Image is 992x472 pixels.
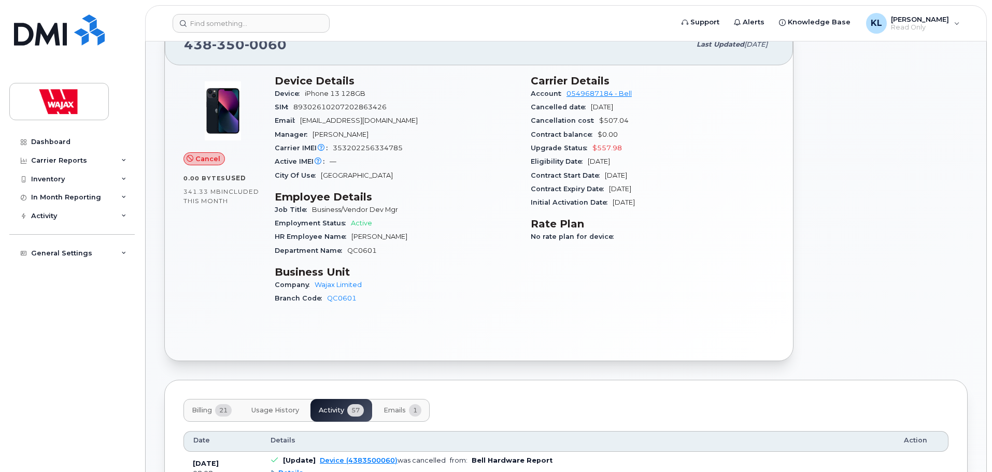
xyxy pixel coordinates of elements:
[275,266,518,278] h3: Business Unit
[275,219,351,227] span: Employment Status
[245,37,287,52] span: 0060
[283,456,316,464] b: [Update]
[275,233,351,240] span: HR Employee Name
[275,191,518,203] h3: Employee Details
[300,117,418,124] span: [EMAIL_ADDRESS][DOMAIN_NAME]
[275,103,293,111] span: SIM
[697,40,744,48] span: Last updated
[330,158,336,165] span: —
[333,144,403,152] span: 353202256334785
[275,294,327,302] span: Branch Code
[275,281,315,289] span: Company
[531,233,619,240] span: No rate plan for device
[531,185,609,193] span: Contract Expiry Date
[320,456,398,464] a: Device (4383500060)
[591,103,613,111] span: [DATE]
[193,436,210,445] span: Date
[531,117,599,124] span: Cancellation cost
[312,206,398,213] span: Business/Vendor Dev Mgr
[293,103,387,111] span: 89302610207202863426
[275,131,313,138] span: Manager
[605,171,627,179] span: [DATE]
[183,188,259,205] span: included this month
[193,460,219,467] b: [DATE]
[450,456,467,464] span: from:
[531,198,613,206] span: Initial Activation Date
[409,404,421,417] span: 1
[743,17,764,27] span: Alerts
[599,117,629,124] span: $507.04
[588,158,610,165] span: [DATE]
[744,40,768,48] span: [DATE]
[531,158,588,165] span: Eligibility Date
[184,37,287,52] span: 438
[891,23,949,32] span: Read Only
[271,436,295,445] span: Details
[251,406,299,414] span: Usage History
[690,17,719,27] span: Support
[275,206,312,213] span: Job Title
[225,174,246,182] span: used
[351,233,407,240] span: [PERSON_NAME]
[315,281,362,289] a: Wajax Limited
[183,175,225,182] span: 0.00 Bytes
[772,12,858,33] a: Knowledge Base
[531,90,566,97] span: Account
[275,90,305,97] span: Device
[212,37,245,52] span: 350
[566,90,632,97] a: 0549687184 - Bell
[871,17,882,30] span: KL
[531,171,605,179] span: Contract Start Date
[313,131,369,138] span: [PERSON_NAME]
[531,218,774,230] h3: Rate Plan
[183,188,221,195] span: 341.33 MB
[788,17,851,27] span: Knowledge Base
[275,171,321,179] span: City Of Use
[891,15,949,23] span: [PERSON_NAME]
[327,294,357,302] a: QC0601
[192,406,212,414] span: Billing
[275,158,330,165] span: Active IMEI
[275,75,518,87] h3: Device Details
[384,406,406,414] span: Emails
[674,12,727,33] a: Support
[305,90,365,97] span: iPhone 13 128GB
[275,247,347,254] span: Department Name
[472,456,552,464] b: Bell Hardware Report
[275,117,300,124] span: Email
[173,14,330,33] input: Find something...
[531,144,592,152] span: Upgrade Status
[351,219,372,227] span: Active
[320,456,446,464] div: was cancelled
[531,131,598,138] span: Contract balance
[727,12,772,33] a: Alerts
[531,103,591,111] span: Cancelled date
[321,171,393,179] span: [GEOGRAPHIC_DATA]
[613,198,635,206] span: [DATE]
[609,185,631,193] span: [DATE]
[347,247,377,254] span: QC0601
[275,144,333,152] span: Carrier IMEI
[531,75,774,87] h3: Carrier Details
[592,144,622,152] span: $557.98
[192,80,254,142] img: image20231002-3703462-1ig824h.jpeg
[895,431,948,452] th: Action
[195,154,220,164] span: Cancel
[859,13,967,34] div: Kyungmin Lee
[215,404,232,417] span: 21
[598,131,618,138] span: $0.00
